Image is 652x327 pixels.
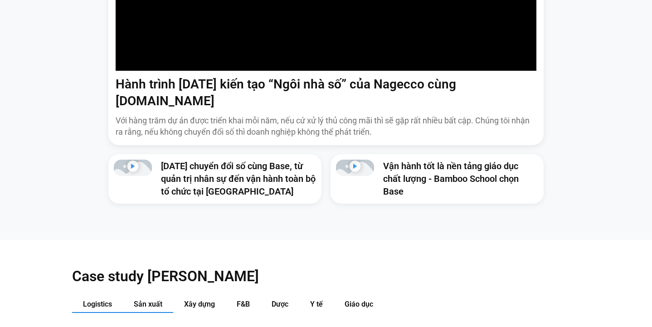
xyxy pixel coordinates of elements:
span: F&B [237,300,250,308]
p: Với hàng trăm dự án được triển khai mỗi năm, nếu cứ xử lý thủ công mãi thì sẽ gặp rất nhiều bất c... [116,115,536,137]
a: Hành trình [DATE] kiến tạo “Ngôi nhà số” của Nagecco cùng [DOMAIN_NAME] [116,77,456,108]
a: [DATE] chuyển đổi số cùng Base, từ quản trị nhân sự đến vận hành toàn bộ tổ chức tại [GEOGRAPHIC_... [161,161,316,197]
div: Phát video [350,161,361,175]
h2: Case study [PERSON_NAME] [72,267,580,285]
span: Logistics [83,300,112,308]
span: Dược [272,300,288,308]
span: Giáo dục [345,300,373,308]
span: Xây dựng [184,300,215,308]
span: Sản xuất [134,300,162,308]
div: Phát video [127,161,139,175]
span: Y tế [310,300,323,308]
a: Vận hành tốt là nền tảng giáo dục chất lượng - Bamboo School chọn Base [383,161,519,197]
